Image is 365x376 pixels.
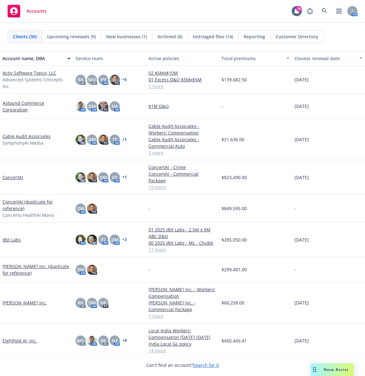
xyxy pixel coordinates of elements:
[149,286,216,299] a: [PERSON_NAME] Inc. - Workers' Compensation
[146,362,219,368] span: Can't find an account?
[112,337,118,344] span: NZ
[98,101,108,111] img: photo
[149,164,216,171] a: ConcertAI - Crime
[149,171,216,184] a: ConcertAI - Commercial Package
[295,337,309,344] span: [DATE]
[122,78,127,82] a: + 5
[193,362,219,368] a: Search for it
[295,136,309,143] span: [DATE]
[149,184,216,191] a: 19 more
[295,174,309,181] span: [DATE]
[101,236,106,243] span: TC
[73,51,146,66] button: Service team
[106,33,147,40] span: New businesses (1)
[98,135,108,145] img: photo
[77,205,84,212] span: DM
[88,76,96,83] span: MQ
[101,76,106,83] span: PY
[3,212,54,218] span: Concerto HealthAI Mana
[222,76,247,83] span: $139,682.50
[88,136,96,143] span: DM
[77,266,84,273] span: DM
[78,299,83,306] span: RK
[222,337,247,344] span: $450,445.41
[3,198,70,212] a: ConcertAI (duplicate for reference)
[149,299,216,313] a: [PERSON_NAME] Inc. - Commercial Package
[149,83,216,90] a: 1 more
[88,299,96,306] span: DM
[149,149,216,156] a: 3 more
[295,76,309,83] span: [DATE]
[222,103,223,110] span: -
[100,299,106,306] span: NP
[3,55,64,62] div: Account name, DBA
[222,55,283,62] div: Total premiums
[77,337,84,344] span: MQ
[295,266,296,273] span: -
[100,337,106,344] span: RK
[193,33,233,40] span: Untriaged files (14)
[27,9,46,14] span: Accounts
[3,236,21,243] a: dbt Labs
[3,337,37,344] a: Eightfold AI, Inc.
[219,51,292,66] button: Total premiums
[149,76,216,83] a: 01 Excess D&O $5Mx$5M
[222,136,244,143] span: $21,636.00
[222,299,244,306] span: $60,258.00
[222,266,247,273] span: $299,481.00
[149,123,216,136] a: Cable Audit Associates - Workers' Compensation
[149,347,216,354] a: 14 more
[87,265,97,275] img: photo
[295,205,296,212] span: -
[122,138,127,141] a: + 1
[76,235,86,245] img: photo
[295,103,309,110] span: [DATE]
[318,5,331,17] a: Search
[112,174,118,181] span: KS
[157,33,182,40] span: Archived (8)
[244,33,265,40] span: Reporting
[295,55,356,62] div: Closest renewal date
[76,135,86,145] img: photo
[100,174,107,181] span: DM
[110,75,120,85] img: photo
[222,174,247,181] span: $823,490.00
[333,5,345,17] a: Switch app
[311,363,354,376] button: Nova Assist
[87,235,97,245] img: photo
[76,101,86,111] img: photo
[149,266,150,273] span: -
[3,140,43,146] span: SymphonyAI Media
[149,70,216,76] a: 02 $5Mx$10M
[87,335,97,346] img: photo
[295,236,309,243] span: [DATE]
[149,246,216,253] a: 17 more
[112,103,118,110] span: NA
[122,339,127,342] a: + 4
[122,175,127,179] a: + 1
[149,226,216,240] a: 01 2025 dbt Labs - 2.5M x 5M ABC D&O
[149,327,216,341] a: Local India Workers' Compensation [DATE]-[DATE]
[5,2,49,20] a: Accounts
[122,238,127,241] a: + 2
[296,6,302,12] div: 79
[149,313,216,319] a: 1 more
[295,299,309,306] span: [DATE]
[87,172,97,182] img: photo
[222,236,247,243] span: $285,050.00
[324,367,349,372] span: Nova Assist
[3,299,47,306] a: [PERSON_NAME] Inc.
[76,55,143,62] div: Service team
[149,136,216,149] a: Cable Audit Associates - Commercial Auto
[87,204,97,214] img: photo
[276,33,318,40] span: Customer Directory
[149,341,216,347] a: India Local GL policy
[3,76,70,90] span: Advanced Systems Concepts Inc.
[149,103,216,110] a: $1M D&O
[304,5,316,17] a: Report a Bug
